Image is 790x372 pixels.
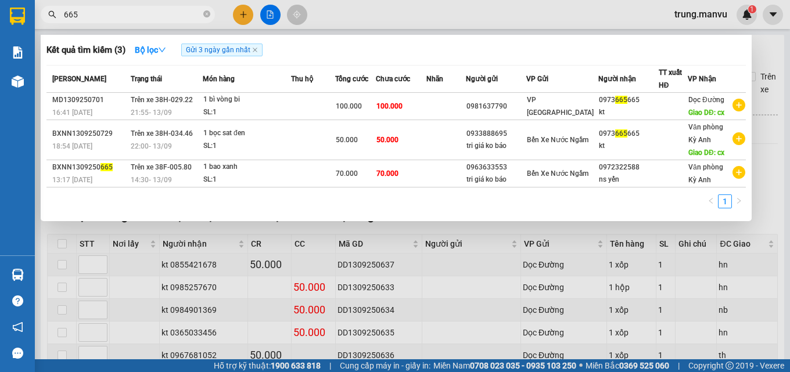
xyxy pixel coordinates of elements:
[598,75,636,83] span: Người nhận
[732,194,746,208] button: right
[203,10,210,17] span: close-circle
[732,99,745,111] span: plus-circle
[12,295,23,306] span: question-circle
[52,94,127,106] div: MD1309250701
[527,96,594,117] span: VP [GEOGRAPHIC_DATA]
[599,94,658,106] div: 0973 665
[12,75,24,88] img: warehouse-icon
[203,106,290,119] div: SL: 1
[599,128,658,140] div: 0973 665
[131,75,162,83] span: Trạng thái
[704,194,718,208] li: Previous Page
[125,41,175,59] button: Bộ lọcdown
[12,322,23,333] span: notification
[203,161,290,174] div: 1 bao xanh
[131,163,192,171] span: Trên xe 38F-005.80
[688,149,724,157] span: Giao DĐ: cx
[131,96,193,104] span: Trên xe 38H-029.22
[688,109,724,117] span: Giao DĐ: cx
[203,93,290,106] div: 1 bì vòng bi
[335,75,368,83] span: Tổng cước
[466,128,526,140] div: 0933888695
[466,75,498,83] span: Người gửi
[52,75,106,83] span: [PERSON_NAME]
[336,102,362,110] span: 100.000
[426,75,443,83] span: Nhãn
[526,75,548,83] span: VP Gửi
[732,166,745,179] span: plus-circle
[659,68,682,89] span: TT xuất HĐ
[135,45,166,55] strong: Bộ lọc
[203,174,290,186] div: SL: 1
[599,106,658,118] div: kt
[376,75,410,83] span: Chưa cước
[732,132,745,145] span: plus-circle
[718,194,732,208] li: 1
[52,142,92,150] span: 18:54 [DATE]
[52,128,127,140] div: BXNN1309250729
[688,123,723,144] span: Văn phòng Kỳ Anh
[158,46,166,54] span: down
[52,109,92,117] span: 16:41 [DATE]
[376,136,398,144] span: 50.000
[615,96,627,104] span: 665
[12,46,24,59] img: solution-icon
[688,75,716,83] span: VP Nhận
[688,163,723,184] span: Văn phòng Kỳ Anh
[52,161,127,174] div: BXNN1309250
[291,75,313,83] span: Thu hộ
[376,102,403,110] span: 100.000
[48,10,56,19] span: search
[203,75,235,83] span: Món hàng
[131,142,172,150] span: 22:00 - 13/09
[735,197,742,204] span: right
[252,47,258,53] span: close
[599,140,658,152] div: kt
[466,100,526,113] div: 0981637790
[708,197,714,204] span: left
[732,194,746,208] li: Next Page
[12,348,23,359] span: message
[203,127,290,140] div: 1 bọc sat đen
[203,9,210,20] span: close-circle
[615,129,627,138] span: 665
[527,136,588,144] span: Bến Xe Nước Ngầm
[688,96,724,104] span: Dọc Đường
[203,140,290,153] div: SL: 1
[466,140,526,152] div: tri giá ko báo
[131,129,193,138] span: Trên xe 38H-034.46
[12,269,24,281] img: warehouse-icon
[46,44,125,56] h3: Kết quả tìm kiếm ( 3 )
[376,169,398,178] span: 70.000
[704,194,718,208] button: left
[52,176,92,184] span: 13:17 [DATE]
[336,136,358,144] span: 50.000
[100,163,113,171] span: 665
[131,176,172,184] span: 14:30 - 13/09
[181,44,263,56] span: Gửi 3 ngày gần nhất
[10,8,25,25] img: logo-vxr
[131,109,172,117] span: 21:55 - 13/09
[466,161,526,174] div: 0963633553
[599,174,658,186] div: ns yến
[599,161,658,174] div: 0972322588
[336,169,358,178] span: 70.000
[527,169,588,178] span: Bến Xe Nước Ngầm
[64,8,201,21] input: Tìm tên, số ĐT hoặc mã đơn
[466,174,526,186] div: tri giá ko báo
[719,195,731,208] a: 1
